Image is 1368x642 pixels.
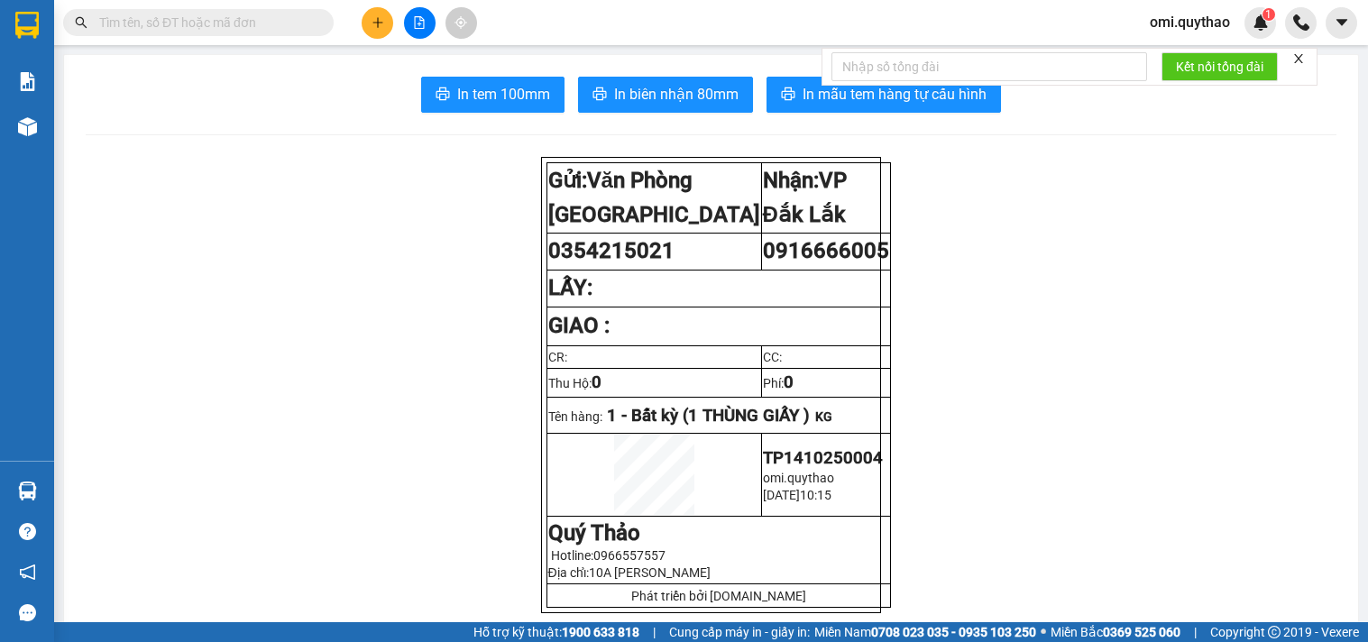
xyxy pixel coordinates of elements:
[548,238,675,263] span: 0354215021
[473,622,639,642] span: Hỗ trợ kỹ thuật:
[1161,52,1278,81] button: Kết nối tổng đài
[1268,626,1281,638] span: copyright
[546,345,761,368] td: CR:
[19,604,36,621] span: message
[614,83,739,105] span: In biên nhận 80mm
[763,448,883,468] span: TP1410250004
[831,52,1147,81] input: Nhập số tổng đài
[457,83,550,105] span: In tem 100mm
[593,548,666,563] span: 0966557557
[1135,11,1244,33] span: omi.quythao
[781,87,795,104] span: printer
[763,488,800,502] span: [DATE]
[1176,57,1263,77] span: Kết nối tổng đài
[75,16,87,29] span: search
[548,168,760,227] strong: Gửi:
[546,368,761,397] td: Thu Hộ:
[18,117,37,136] img: warehouse-icon
[548,565,711,580] span: Địa chỉ:
[784,372,794,392] span: 0
[404,7,436,39] button: file-add
[1326,7,1357,39] button: caret-down
[362,7,393,39] button: plus
[548,313,610,338] strong: GIAO :
[669,622,810,642] span: Cung cấp máy in - giấy in:
[1292,52,1305,65] span: close
[18,72,37,91] img: solution-icon
[1194,622,1197,642] span: |
[871,625,1036,639] strong: 0708 023 035 - 0935 103 250
[767,77,1001,113] button: printerIn mẫu tem hàng tự cấu hình
[546,584,890,608] td: Phát triển bởi [DOMAIN_NAME]
[578,77,753,113] button: printerIn biên nhận 80mm
[592,372,601,392] span: 0
[815,409,832,424] span: KG
[19,523,36,540] span: question-circle
[436,87,450,104] span: printer
[99,13,312,32] input: Tìm tên, số ĐT hoặc mã đơn
[445,7,477,39] button: aim
[589,565,711,580] span: 10A [PERSON_NAME]
[15,12,39,39] img: logo-vxr
[548,275,592,300] strong: LẤY:
[803,83,987,105] span: In mẫu tem hàng tự cấu hình
[1051,622,1180,642] span: Miền Bắc
[562,625,639,639] strong: 1900 633 818
[1103,625,1180,639] strong: 0369 525 060
[1293,14,1309,31] img: phone-icon
[454,16,467,29] span: aim
[653,622,656,642] span: |
[1265,8,1272,21] span: 1
[19,564,36,581] span: notification
[763,471,834,485] span: omi.quythao
[372,16,384,29] span: plus
[761,368,890,397] td: Phí:
[592,87,607,104] span: printer
[1262,8,1275,21] sup: 1
[763,168,847,227] strong: Nhận:
[18,481,37,500] img: warehouse-icon
[551,548,666,563] span: Hotline:
[413,16,426,29] span: file-add
[421,77,565,113] button: printerIn tem 100mm
[1334,14,1350,31] span: caret-down
[763,238,889,263] span: 0916666005
[761,345,890,368] td: CC:
[607,406,810,426] span: 1 - Bất kỳ (1 THÙNG GIẤY )
[548,406,889,426] p: Tên hàng:
[1253,14,1269,31] img: icon-new-feature
[763,168,847,227] span: VP Đắk Lắk
[548,168,760,227] span: Văn Phòng [GEOGRAPHIC_DATA]
[1041,628,1046,636] span: ⚪️
[814,622,1036,642] span: Miền Nam
[800,488,831,502] span: 10:15
[548,520,640,546] strong: Quý Thảo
